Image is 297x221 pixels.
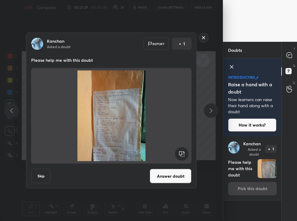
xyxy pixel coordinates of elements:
p: 1 [183,41,185,47]
p: Asked a doubt [243,147,265,157]
img: 3 [227,141,240,153]
button: Skip [31,169,51,183]
div: Report [144,38,168,50]
p: Please help me with this doubt [31,57,191,63]
p: G [293,81,295,85]
p: T [293,47,295,51]
img: 17592480218BQBIS.JPEG [258,159,276,178]
button: Answer doubt [150,169,191,183]
h4: Please help me with this doubt [228,159,255,178]
img: large-star.026637fe.svg [256,76,259,79]
p: Now learners can raise their hand along with a doubt [228,97,277,115]
img: 17592480218BQBIS.JPEG [38,71,184,161]
div: grid [223,137,282,221]
p: Doubts [223,42,247,58]
p: introducing [228,75,255,79]
p: D [293,64,295,68]
p: Kanchan [47,39,64,44]
img: small-star.76a44327.svg [255,78,257,80]
img: 3 [31,38,43,50]
p: 1 [273,147,274,151]
h5: Raise a hand with a doubt [228,81,277,95]
button: How it works? [228,118,277,132]
p: Asked a doubt [47,44,70,49]
p: Kanchan [243,141,260,146]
